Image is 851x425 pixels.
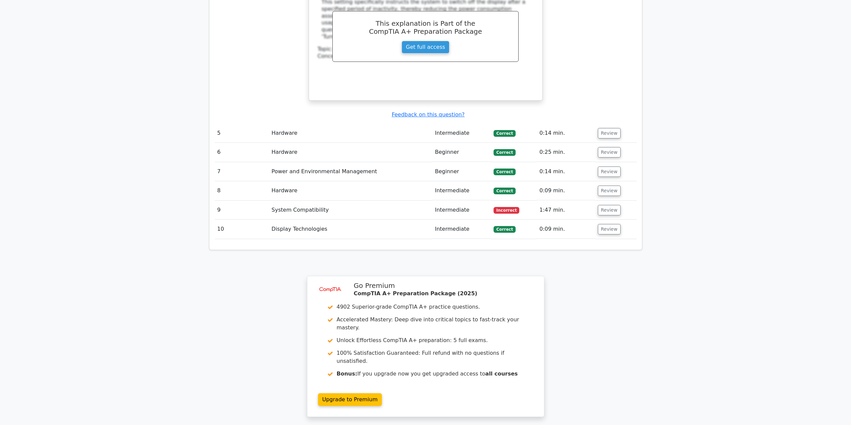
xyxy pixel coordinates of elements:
td: Intermediate [432,201,491,220]
span: Correct [494,169,515,175]
td: 10 [215,220,269,239]
span: Correct [494,130,515,137]
td: Intermediate [432,181,491,200]
button: Review [598,186,621,196]
button: Review [598,128,621,138]
td: Intermediate [432,220,491,239]
td: Hardware [269,124,432,143]
button: Review [598,147,621,157]
td: 0:09 min. [537,181,595,200]
td: 9 [215,201,269,220]
a: Get full access [402,41,449,54]
a: Upgrade to Premium [318,393,382,406]
a: Feedback on this question? [392,111,464,118]
span: Correct [494,149,515,156]
td: Hardware [269,143,432,162]
td: 5 [215,124,269,143]
button: Review [598,224,621,234]
td: 0:09 min. [537,220,595,239]
span: Correct [494,226,515,233]
button: Review [598,167,621,177]
td: Power and Environmental Management [269,162,432,181]
td: Display Technologies [269,220,432,239]
td: 6 [215,143,269,162]
td: 0:25 min. [537,143,595,162]
td: 0:14 min. [537,162,595,181]
div: Topic: [318,46,534,53]
span: Incorrect [494,207,519,214]
td: Beginner [432,162,491,181]
span: Correct [494,188,515,194]
td: Intermediate [432,124,491,143]
button: Review [598,205,621,215]
td: Beginner [432,143,491,162]
td: 0:14 min. [537,124,595,143]
td: 7 [215,162,269,181]
td: 1:47 min. [537,201,595,220]
td: Hardware [269,181,432,200]
td: 8 [215,181,269,200]
td: System Compatibility [269,201,432,220]
div: Concept: [318,53,534,60]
